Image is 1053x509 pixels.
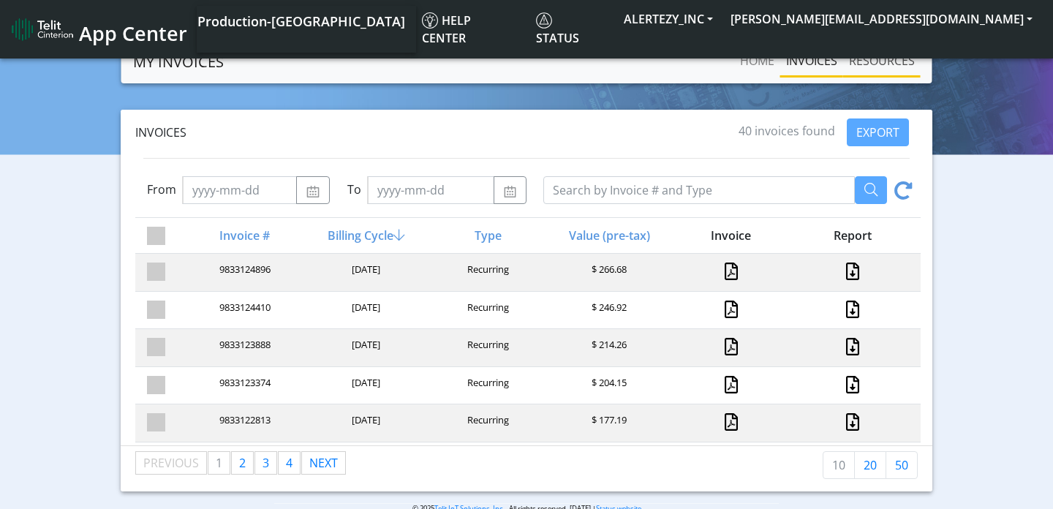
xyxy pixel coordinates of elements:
[304,263,426,282] div: [DATE]
[12,14,185,45] a: App Center
[147,181,176,198] label: From
[722,6,1041,32] button: [PERSON_NAME][EMAIL_ADDRESS][DOMAIN_NAME]
[615,6,722,32] button: ALERTEZY_INC
[367,176,494,204] input: yyyy-mm-dd
[547,376,668,396] div: $ 204.15
[183,227,304,244] div: Invoice #
[843,46,921,75] a: RESOURCES
[183,338,304,358] div: 9833123888
[426,338,547,358] div: Recurring
[239,455,246,471] span: 2
[183,301,304,320] div: 9833124410
[304,413,426,433] div: [DATE]
[503,186,517,197] img: calendar.svg
[302,452,345,474] a: Next page
[547,413,668,433] div: $ 177.19
[536,12,552,29] img: status.svg
[347,181,361,198] label: To
[182,176,297,204] input: yyyy-mm-dd
[416,6,530,53] a: Help center
[886,451,918,479] a: 50
[135,451,347,475] ul: Pagination
[304,376,426,396] div: [DATE]
[422,12,471,46] span: Help center
[286,455,292,471] span: 4
[426,301,547,320] div: Recurring
[847,118,909,146] button: EXPORT
[426,376,547,396] div: Recurring
[183,376,304,396] div: 9833123374
[547,227,668,244] div: Value (pre-tax)
[547,338,668,358] div: $ 214.26
[790,227,912,244] div: Report
[536,12,579,46] span: Status
[739,123,835,139] span: 40 invoices found
[263,455,269,471] span: 3
[854,451,886,479] a: 20
[135,124,186,140] span: Invoices
[12,18,73,41] img: logo-telit-cinterion-gw-new.png
[304,301,426,320] div: [DATE]
[304,227,426,244] div: Billing Cycle
[543,176,855,204] input: Search by Invoice # and Type
[306,186,320,197] img: calendar.svg
[79,20,187,47] span: App Center
[780,46,843,75] a: INVOICES
[197,6,404,35] a: Your current platform instance
[183,413,304,433] div: 9833122813
[197,12,405,30] span: Production-[GEOGRAPHIC_DATA]
[734,46,780,75] a: Home
[143,455,199,471] span: Previous
[547,263,668,282] div: $ 266.68
[530,6,615,53] a: Status
[426,263,547,282] div: Recurring
[547,301,668,320] div: $ 246.92
[669,227,790,244] div: Invoice
[422,12,438,29] img: knowledge.svg
[426,227,547,244] div: Type
[183,263,304,282] div: 9833124896
[426,413,547,433] div: Recurring
[133,48,224,77] a: MY INVOICES
[304,338,426,358] div: [DATE]
[216,455,222,471] span: 1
